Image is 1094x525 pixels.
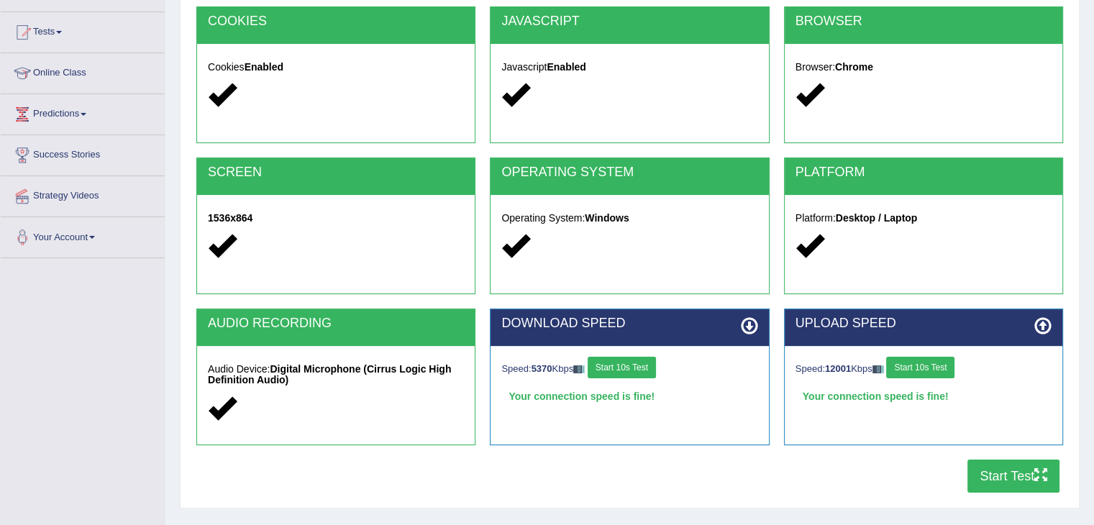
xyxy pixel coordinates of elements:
[796,385,1052,407] div: Your connection speed is fine!
[208,14,464,29] h2: COOKIES
[1,135,165,171] a: Success Stories
[836,212,918,224] strong: Desktop / Laptop
[501,385,757,407] div: Your connection speed is fine!
[547,61,585,73] strong: Enabled
[208,316,464,331] h2: AUDIO RECORDING
[825,363,851,374] strong: 12001
[501,165,757,180] h2: OPERATING SYSTEM
[532,363,552,374] strong: 5370
[796,316,1052,331] h2: UPLOAD SPEED
[208,212,252,224] strong: 1536x864
[796,213,1052,224] h5: Platform:
[1,176,165,212] a: Strategy Videos
[573,365,585,373] img: ajax-loader-fb-connection.gif
[1,217,165,253] a: Your Account
[501,213,757,224] h5: Operating System:
[872,365,884,373] img: ajax-loader-fb-connection.gif
[585,212,629,224] strong: Windows
[208,165,464,180] h2: SCREEN
[501,357,757,382] div: Speed: Kbps
[1,53,165,89] a: Online Class
[796,62,1052,73] h5: Browser:
[208,363,451,385] strong: Digital Microphone (Cirrus Logic High Definition Audio)
[501,14,757,29] h2: JAVASCRIPT
[245,61,283,73] strong: Enabled
[886,357,954,378] button: Start 10s Test
[588,357,656,378] button: Start 10s Test
[796,165,1052,180] h2: PLATFORM
[208,62,464,73] h5: Cookies
[501,316,757,331] h2: DOWNLOAD SPEED
[796,357,1052,382] div: Speed: Kbps
[1,12,165,48] a: Tests
[1,94,165,130] a: Predictions
[208,364,464,386] h5: Audio Device:
[967,460,1059,493] button: Start Test
[796,14,1052,29] h2: BROWSER
[835,61,873,73] strong: Chrome
[501,62,757,73] h5: Javascript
